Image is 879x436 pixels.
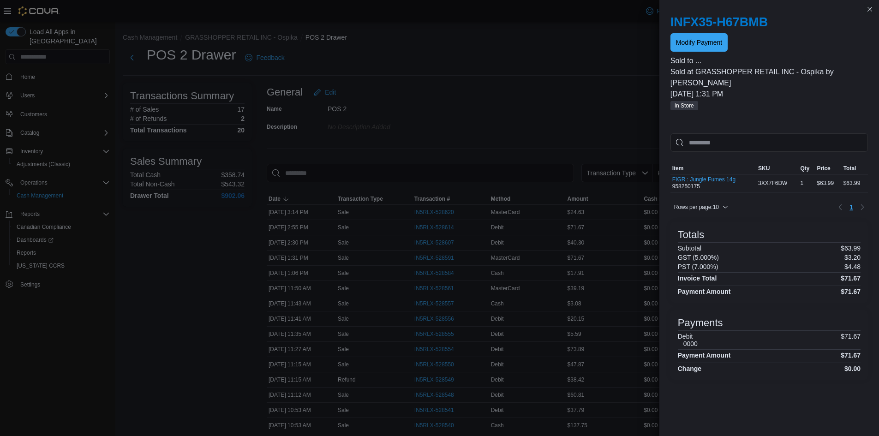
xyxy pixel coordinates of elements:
h6: PST (7.000%) [678,263,718,270]
p: Sold to ... [670,55,868,66]
nav: Pagination for table: MemoryTable from EuiInMemoryTable [835,200,868,215]
h4: Payment Amount [678,288,731,295]
button: Price [815,163,841,174]
h3: Payments [678,317,723,328]
h4: Change [678,365,701,372]
h4: Payment Amount [678,352,731,359]
span: Qty [801,165,810,172]
button: Page 1 of 1 [846,200,857,215]
span: In Store [675,102,694,110]
h2: INFX35-H67BMB [670,15,868,30]
h6: Debit [678,333,698,340]
h6: GST (5.000%) [678,254,719,261]
span: Price [817,165,830,172]
button: Rows per page:10 [670,202,732,213]
h4: $71.67 [841,352,861,359]
span: Total [843,165,856,172]
p: $71.67 [841,333,861,347]
span: Rows per page : 10 [674,203,719,211]
span: In Store [670,101,698,110]
h3: Totals [678,229,704,240]
p: [DATE] 1:31 PM [670,89,868,100]
h6: Subtotal [678,245,701,252]
button: Next page [857,202,868,213]
h4: $0.00 [844,365,861,372]
span: 3XX7F6DW [758,179,787,187]
p: $63.99 [841,245,861,252]
p: $3.20 [844,254,861,261]
div: $63.99 [815,178,841,189]
button: Total [842,163,868,174]
button: SKU [756,163,798,174]
ul: Pagination for table: MemoryTable from EuiInMemoryTable [846,200,857,215]
button: Modify Payment [670,33,728,52]
span: 1 [849,203,853,212]
div: 958250175 [672,176,735,190]
p: $4.48 [844,263,861,270]
button: Qty [799,163,815,174]
button: Previous page [835,202,846,213]
p: Sold at GRASSHOPPER RETAIL INC - Ospika by [PERSON_NAME] [670,66,868,89]
h4: $71.67 [841,288,861,295]
span: SKU [758,165,770,172]
h4: Invoice Total [678,275,717,282]
button: Close this dialog [864,4,875,15]
div: $63.99 [842,178,868,189]
button: FIGR : Jungle Fumes 14g [672,176,735,183]
span: Modify Payment [676,38,722,47]
h4: $71.67 [841,275,861,282]
span: Item [672,165,684,172]
button: Item [670,163,756,174]
input: This is a search bar. As you type, the results lower in the page will automatically filter. [670,133,868,152]
h6: 0000 [683,340,698,347]
div: 1 [799,178,815,189]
